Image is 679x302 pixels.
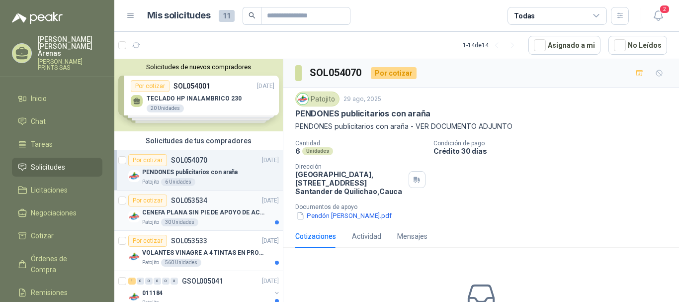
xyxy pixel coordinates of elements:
[514,10,535,21] div: Todas
[295,147,300,155] p: 6
[114,131,283,150] div: Solicitudes de tus compradores
[249,12,255,19] span: search
[12,283,102,302] a: Remisiones
[118,63,279,71] button: Solicitudes de nuevos compradores
[31,185,68,196] span: Licitaciones
[295,170,405,196] p: [GEOGRAPHIC_DATA], [STREET_ADDRESS] Santander de Quilichao , Cauca
[162,278,170,285] div: 0
[31,207,77,218] span: Negociaciones
[31,162,65,173] span: Solicitudes
[433,140,675,147] p: Condición de pago
[142,289,163,298] p: 011184
[142,208,266,217] p: CENEFA PLANA SIN PIE DE APOYO DE ACUERDO A LA IMAGEN ADJUNTA
[12,89,102,108] a: Inicio
[31,93,47,104] span: Inicio
[295,92,339,106] div: Patojito
[12,203,102,222] a: Negociaciones
[371,67,417,79] div: Por cotizar
[31,230,54,241] span: Cotizar
[262,236,279,246] p: [DATE]
[38,36,102,57] p: [PERSON_NAME] [PERSON_NAME] Arenas
[659,4,670,14] span: 2
[142,178,159,186] p: Patojito
[114,150,283,191] a: Por cotizarSOL054070[DATE] Company LogoPENDONES publicitarios con arañaPatojito6 Unidades
[12,135,102,154] a: Tareas
[31,139,53,150] span: Tareas
[31,287,68,298] span: Remisiones
[128,170,140,182] img: Company Logo
[171,197,207,204] p: SOL053534
[219,10,235,22] span: 11
[38,59,102,71] p: [PERSON_NAME] PRINTS SAS
[295,231,336,242] div: Cotizaciones
[142,259,159,267] p: Patojito
[128,235,167,247] div: Por cotizar
[147,8,211,23] h1: Mis solicitudes
[295,163,405,170] p: Dirección
[608,36,667,55] button: No Leídos
[12,181,102,200] a: Licitaciones
[397,231,427,242] div: Mensajes
[295,203,675,210] p: Documentos de apoyo
[297,94,308,104] img: Company Logo
[128,210,140,222] img: Company Logo
[295,140,425,147] p: Cantidad
[114,59,283,131] div: Solicitudes de nuevos compradoresPor cotizarSOL054001[DATE] TECLADO HP INALAMBRICO 23020 Unidades...
[182,278,223,285] p: GSOL005041
[463,37,520,53] div: 1 - 14 de 14
[295,108,430,119] p: PENDONES publicitarios con araña
[343,95,381,104] p: 29 ago, 2025
[31,253,93,275] span: Órdenes de Compra
[262,277,279,286] p: [DATE]
[142,168,238,177] p: PENDONES publicitarios con araña
[12,249,102,279] a: Órdenes de Compra
[302,147,333,155] div: Unidades
[128,278,136,285] div: 1
[128,154,167,166] div: Por cotizar
[12,112,102,131] a: Chat
[171,157,207,164] p: SOL054070
[295,121,667,132] p: PENDONES publicitarios con araña - VER DOCUMENTO ADJUNTO
[161,218,198,226] div: 30 Unidades
[142,218,159,226] p: Patojito
[12,158,102,177] a: Solicitudes
[137,278,144,285] div: 0
[352,231,381,242] div: Actividad
[528,36,600,55] button: Asignado a mi
[114,231,283,271] a: Por cotizarSOL053533[DATE] Company LogoVOLANTES VINAGRE A 4 TINTAS EN PROPALCOTE VER ARCHIVO ADJU...
[114,191,283,231] a: Por cotizarSOL053534[DATE] Company LogoCENEFA PLANA SIN PIE DE APOYO DE ACUERDO A LA IMAGEN ADJUN...
[295,210,393,221] button: Pendón [PERSON_NAME].pdf
[145,278,153,285] div: 0
[12,12,63,24] img: Logo peakr
[142,248,266,258] p: VOLANTES VINAGRE A 4 TINTAS EN PROPALCOTE VER ARCHIVO ADJUNTO
[128,251,140,263] img: Company Logo
[262,196,279,205] p: [DATE]
[128,195,167,206] div: Por cotizar
[170,278,178,285] div: 0
[154,278,161,285] div: 0
[171,237,207,244] p: SOL053533
[433,147,675,155] p: Crédito 30 días
[262,156,279,165] p: [DATE]
[649,7,667,25] button: 2
[161,259,201,267] div: 560 Unidades
[31,116,46,127] span: Chat
[310,65,363,81] h3: SOL054070
[12,226,102,245] a: Cotizar
[161,178,195,186] div: 6 Unidades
